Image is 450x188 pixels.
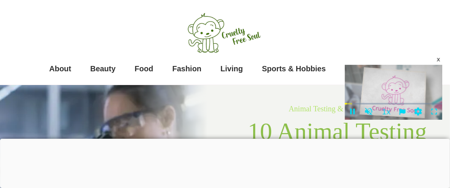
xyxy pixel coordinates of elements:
div: x [436,56,442,63]
div: Progress Bar [345,103,442,104]
a: Animal Testing & Cruelty Facts [289,104,386,113]
button: Pause [345,104,361,120]
button: Playback Rate [378,104,394,120]
button: Report video [394,104,410,120]
a: Food [135,61,153,76]
a: Living [220,61,243,76]
button: Fullscreen [426,104,442,120]
a: Fashion [172,61,202,76]
button: Settings [410,104,426,120]
iframe: Advertisement [34,139,416,186]
a: Sports & Hobbies [262,61,326,76]
div: Video Player [345,65,442,120]
button: Unmute [361,104,377,120]
a: Beauty [90,61,116,76]
a: About [49,61,71,76]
